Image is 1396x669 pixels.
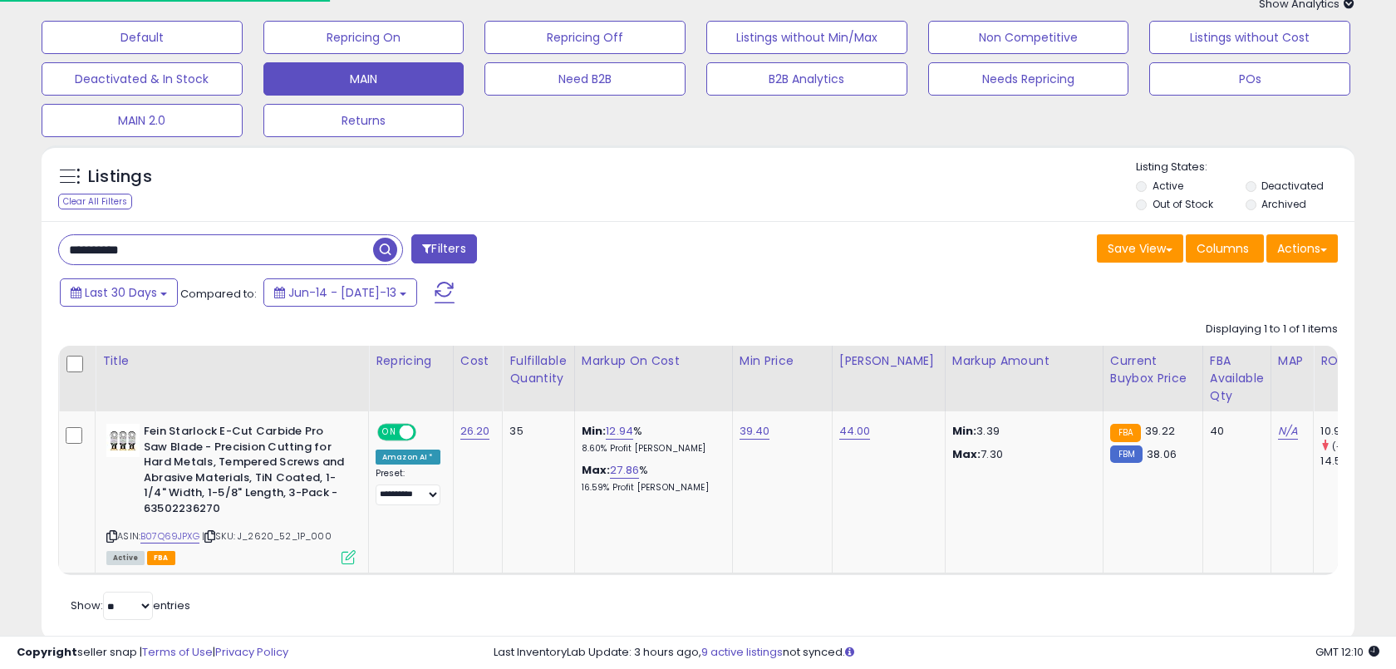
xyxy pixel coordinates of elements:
[701,644,783,660] a: 9 active listings
[376,450,440,465] div: Amazon AI *
[952,447,1090,462] p: 7.30
[1145,423,1175,439] span: 39.22
[1278,423,1298,440] a: N/A
[706,62,907,96] button: B2B Analytics
[582,462,611,478] b: Max:
[263,21,465,54] button: Repricing On
[1147,446,1177,462] span: 38.06
[1186,234,1264,263] button: Columns
[1261,197,1306,211] label: Archived
[1320,352,1381,370] div: ROI
[574,346,732,411] th: The percentage added to the cost of goods (COGS) that forms the calculator for Min & Max prices.
[928,21,1129,54] button: Non Competitive
[839,423,871,440] a: 44.00
[494,645,1379,661] div: Last InventoryLab Update: 3 hours ago, not synced.
[460,352,496,370] div: Cost
[839,352,938,370] div: [PERSON_NAME]
[706,21,907,54] button: Listings without Min/Max
[952,352,1096,370] div: Markup Amount
[484,21,686,54] button: Repricing Off
[1278,352,1306,370] div: MAP
[1153,197,1213,211] label: Out of Stock
[58,194,132,209] div: Clear All Filters
[142,644,213,660] a: Terms of Use
[952,423,977,439] strong: Min:
[1153,179,1183,193] label: Active
[1332,440,1373,453] small: (-24.9%)
[263,104,465,137] button: Returns
[147,551,175,565] span: FBA
[606,423,633,440] a: 12.94
[740,352,825,370] div: Min Price
[106,424,140,457] img: 41kHd+JohbL._SL40_.jpg
[71,598,190,613] span: Show: entries
[460,423,490,440] a: 26.20
[88,165,152,189] h5: Listings
[376,468,440,505] div: Preset:
[582,423,607,439] b: Min:
[376,352,446,370] div: Repricing
[1097,234,1183,263] button: Save View
[1210,352,1264,405] div: FBA Available Qty
[1320,424,1388,439] div: 10.92%
[60,278,178,307] button: Last 30 Days
[1110,445,1143,463] small: FBM
[952,424,1090,439] p: 3.39
[740,423,770,440] a: 39.40
[17,644,77,660] strong: Copyright
[1110,352,1196,387] div: Current Buybox Price
[1210,424,1258,439] div: 40
[582,463,720,494] div: %
[42,104,243,137] button: MAIN 2.0
[411,234,476,263] button: Filters
[180,286,257,302] span: Compared to:
[582,482,720,494] p: 16.59% Profit [PERSON_NAME]
[106,424,356,563] div: ASIN:
[215,644,288,660] a: Privacy Policy
[582,424,720,455] div: %
[582,352,725,370] div: Markup on Cost
[1197,240,1249,257] span: Columns
[414,426,440,440] span: OFF
[102,352,361,370] div: Title
[17,645,288,661] div: seller snap | |
[1315,644,1379,660] span: 2025-08-13 12:10 GMT
[928,62,1129,96] button: Needs Repricing
[1110,424,1141,442] small: FBA
[1206,322,1338,337] div: Displaying 1 to 1 of 1 items
[509,352,567,387] div: Fulfillable Quantity
[106,551,145,565] span: All listings currently available for purchase on Amazon
[85,284,157,301] span: Last 30 Days
[582,443,720,455] p: 8.60% Profit [PERSON_NAME]
[140,529,199,544] a: B07Q69JPXG
[379,426,400,440] span: ON
[1266,234,1338,263] button: Actions
[288,284,396,301] span: Jun-14 - [DATE]-13
[1149,62,1350,96] button: POs
[1320,454,1388,469] div: 14.54%
[42,62,243,96] button: Deactivated & In Stock
[509,424,561,439] div: 35
[263,278,417,307] button: Jun-14 - [DATE]-13
[202,529,332,543] span: | SKU: J_2620_52_1P_000
[610,462,639,479] a: 27.86
[263,62,465,96] button: MAIN
[42,21,243,54] button: Default
[952,446,981,462] strong: Max:
[1261,179,1324,193] label: Deactivated
[484,62,686,96] button: Need B2B
[144,424,346,520] b: Fein Starlock E-Cut Carbide Pro Saw Blade - Precision Cutting for Hard Metals, Tempered Screws an...
[1149,21,1350,54] button: Listings without Cost
[1136,160,1354,175] p: Listing States:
